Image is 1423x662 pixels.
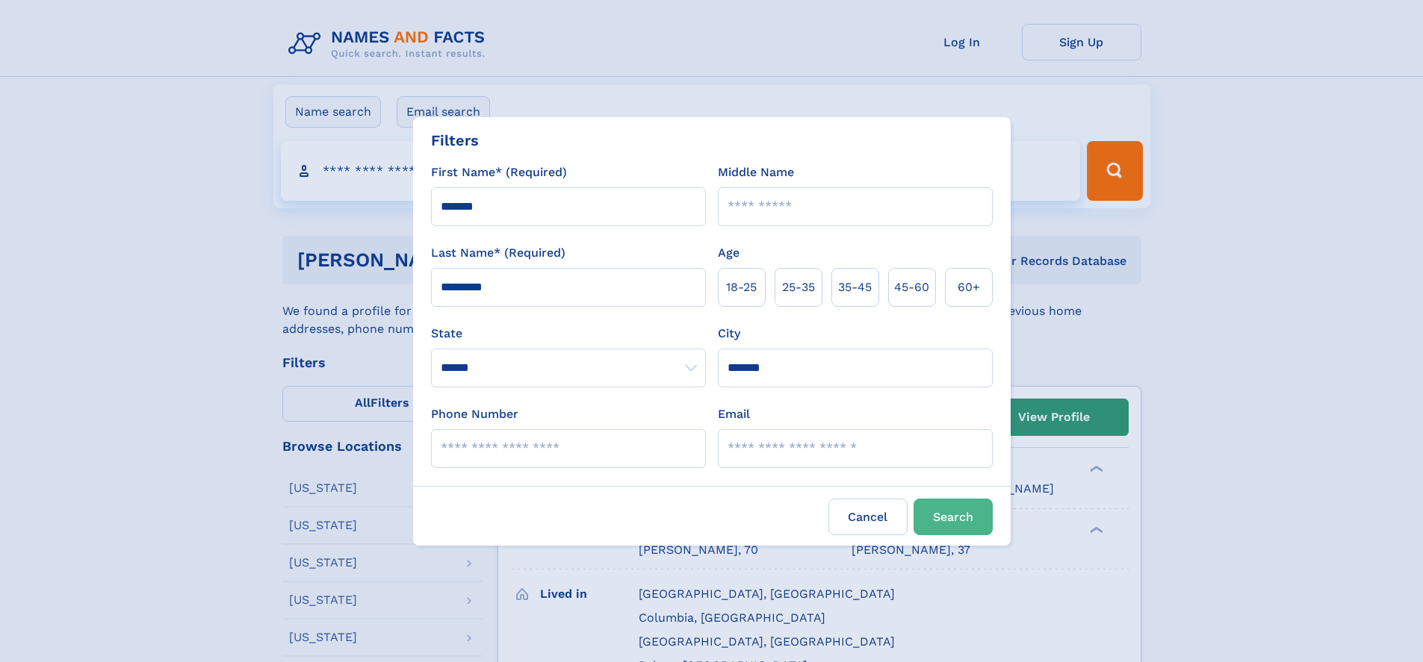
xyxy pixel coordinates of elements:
[431,405,518,423] label: Phone Number
[838,278,872,296] span: 35‑45
[431,129,479,152] div: Filters
[431,244,565,262] label: Last Name* (Required)
[828,499,908,535] label: Cancel
[431,163,567,181] label: First Name* (Required)
[718,405,750,423] label: Email
[718,325,740,343] label: City
[914,499,993,535] button: Search
[894,278,929,296] span: 45‑60
[718,244,740,262] label: Age
[718,163,794,181] label: Middle Name
[431,325,706,343] label: State
[726,278,757,296] span: 18‑25
[958,278,980,296] span: 60+
[782,278,815,296] span: 25‑35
